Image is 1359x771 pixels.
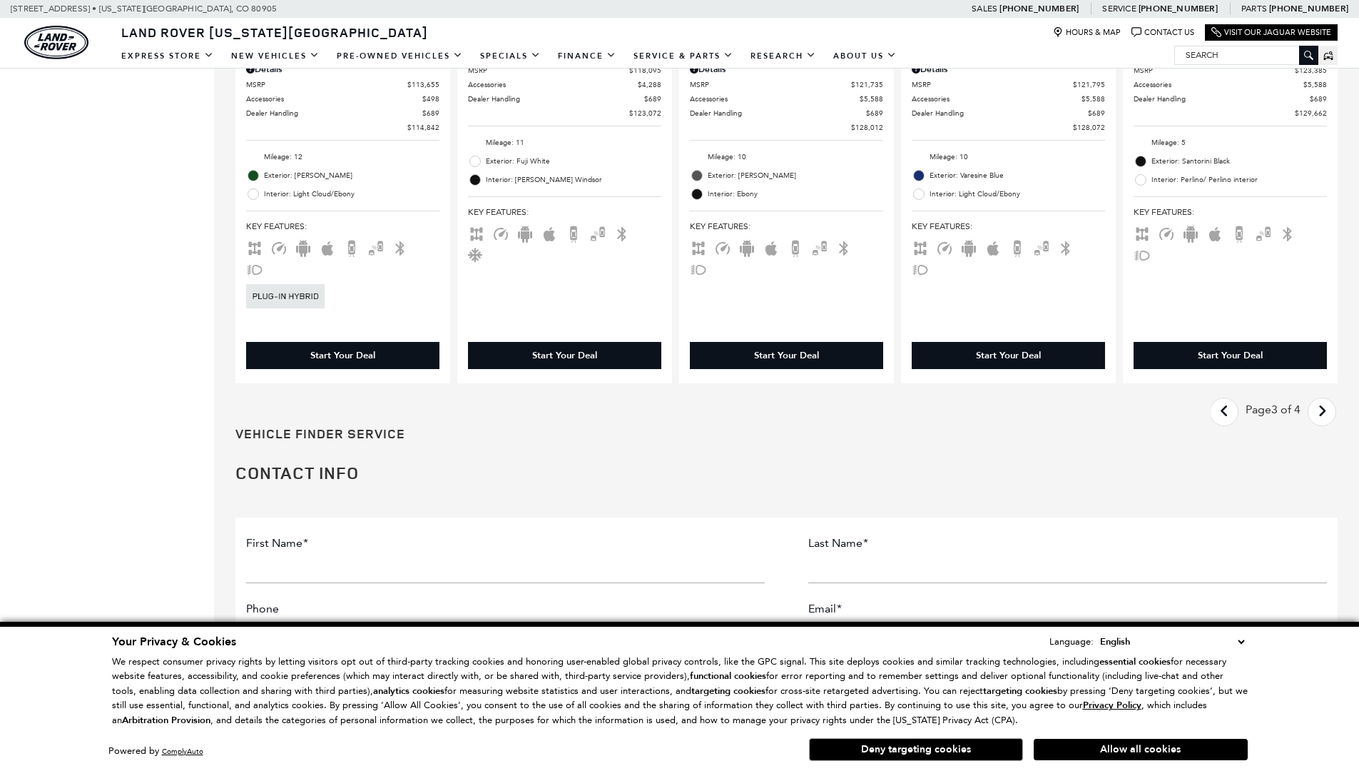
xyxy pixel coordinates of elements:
span: Land Rover [US_STATE][GEOGRAPHIC_DATA] [121,24,428,41]
span: Dealer Handling [246,108,422,119]
span: Sales [972,4,997,14]
a: Dealer Handling $689 [468,94,661,104]
span: Apple Car-Play [1206,228,1223,238]
a: $128,072 [912,122,1105,133]
span: AWD [1134,228,1151,238]
a: Dealer Handling $689 [1134,94,1327,104]
span: Android Auto [738,242,755,252]
a: Accessories $5,588 [912,94,1105,104]
a: Visit Our Jaguar Website [1211,27,1331,38]
img: Land Rover [24,26,88,59]
span: $689 [1088,108,1105,119]
div: Start Your Deal [912,342,1105,369]
li: Mileage: 10 [690,148,883,166]
li: Mileage: 12 [246,148,439,166]
span: Android Auto [516,228,534,238]
span: Key Features : [1134,204,1327,220]
span: $123,072 [629,108,661,119]
a: Land Rover [US_STATE][GEOGRAPHIC_DATA] [113,24,437,41]
a: Privacy Policy [1083,700,1141,710]
div: Start Your Deal [976,349,1041,362]
span: Apple Car-Play [319,242,336,252]
strong: targeting cookies [983,685,1057,697]
span: Exterior: [PERSON_NAME] [264,168,439,183]
span: Bluetooth [392,242,409,252]
span: Parts [1241,4,1267,14]
span: Key Features : [246,218,439,234]
p: We respect consumer privacy rights by letting visitors opt out of third-party tracking cookies an... [112,655,1248,728]
span: Exterior: Fuji White [486,154,661,168]
span: Blind Spot Monitor [811,242,828,252]
span: $118,095 [629,65,661,76]
span: $5,588 [1303,79,1327,90]
span: Blind Spot Monitor [1033,242,1050,252]
span: Accessories [246,94,422,104]
a: [PHONE_NUMBER] [999,3,1079,14]
a: $123,072 [468,108,661,119]
span: Dealer Handling [912,108,1088,119]
label: Last Name [808,535,868,551]
strong: essential cookies [1099,655,1171,668]
span: Dealer Handling [690,108,866,119]
span: Bluetooth [1057,242,1074,252]
span: Android Auto [1182,228,1199,238]
span: Accessories [468,79,638,90]
a: [PHONE_NUMBER] [1269,3,1348,14]
button: Deny targeting cookies [809,738,1023,761]
span: Backup Camera [565,228,582,238]
span: $689 [422,108,439,119]
a: Contact Us [1131,27,1194,38]
span: Bluetooth [1279,228,1296,238]
span: Bluetooth [614,228,631,238]
span: Key Features : [690,218,883,234]
span: $129,662 [1295,108,1327,119]
a: next page [1307,400,1338,425]
span: $5,588 [860,94,883,104]
li: Mileage: 5 [1134,133,1327,152]
select: Language Select [1096,634,1248,650]
span: AWD [690,242,707,252]
label: First Name [246,535,308,551]
span: $498 [422,94,439,104]
span: Exterior: Santorini Black [1151,154,1327,168]
a: Accessories $5,588 [690,94,883,104]
span: MSRP [912,79,1073,90]
li: Mileage: 10 [912,148,1105,166]
div: Pricing Details - Range Rover Sport Dynamic [912,63,1105,76]
span: Adaptive Cruise Control [936,242,953,252]
span: Adaptive Cruise Control [270,242,287,252]
input: Search [1175,46,1318,64]
span: $689 [644,94,661,104]
span: $4,288 [638,79,661,90]
a: $114,842 [246,122,439,133]
span: Apple Car-Play [541,228,558,238]
span: Adaptive Cruise Control [1158,228,1175,238]
a: Dealer Handling $689 [690,108,883,119]
span: Cooled Seats [468,249,485,259]
a: MSRP $118,095 [468,65,661,76]
a: Accessories $498 [246,94,439,104]
div: Start Your Deal [468,342,661,369]
span: Android Auto [295,242,312,252]
span: AWD [912,242,929,252]
a: MSRP $113,655 [246,79,439,90]
a: Pre-Owned Vehicles [328,44,472,69]
span: MSRP [1134,65,1295,76]
a: MSRP $123,385 [1134,65,1327,76]
span: $121,795 [1073,79,1105,90]
span: AWD [468,228,485,238]
span: MSRP [690,79,851,90]
span: Accessories [690,94,860,104]
span: Interior: [PERSON_NAME] Windsor [486,173,661,187]
span: $5,588 [1081,94,1105,104]
span: $128,012 [851,122,883,133]
li: Mileage: 11 [468,133,661,152]
span: Adaptive Cruise Control [492,228,509,238]
span: $114,842 [407,122,439,133]
span: Interior: Light Cloud/Ebony [264,187,439,201]
span: $123,385 [1295,65,1327,76]
span: Bluetooth [835,242,852,252]
span: Fog Lights [246,263,263,273]
span: $689 [866,108,883,119]
span: Dealer Handling [1134,94,1310,104]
